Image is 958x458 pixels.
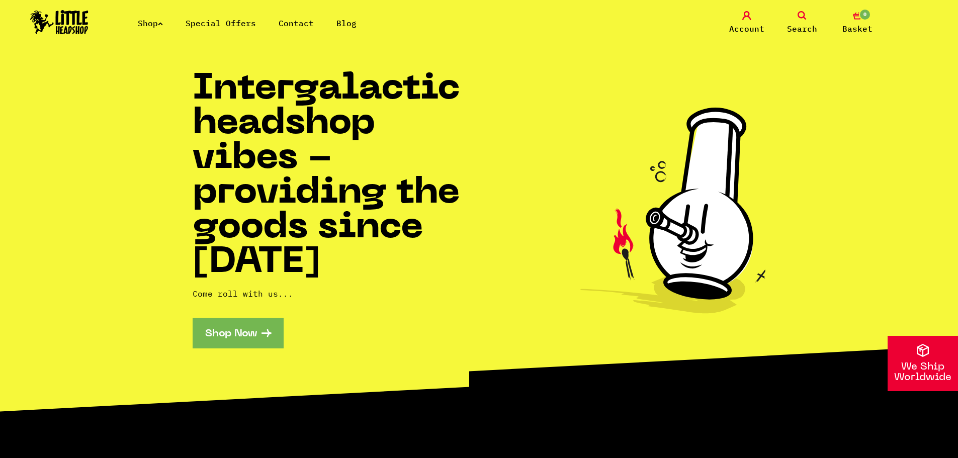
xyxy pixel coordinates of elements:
span: Basket [842,23,873,35]
a: Search [777,11,827,35]
span: Account [729,23,764,35]
a: Contact [279,18,314,28]
a: Blog [336,18,357,28]
span: 0 [859,9,871,21]
a: 0 Basket [832,11,883,35]
h1: Intergalactic headshop vibes - providing the goods since [DATE] [193,72,479,281]
span: Search [787,23,817,35]
p: Come roll with us... [193,288,479,300]
a: Shop [138,18,163,28]
a: Special Offers [186,18,256,28]
a: Shop Now [193,318,284,348]
img: Little Head Shop Logo [30,10,89,34]
p: We Ship Worldwide [888,362,958,383]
